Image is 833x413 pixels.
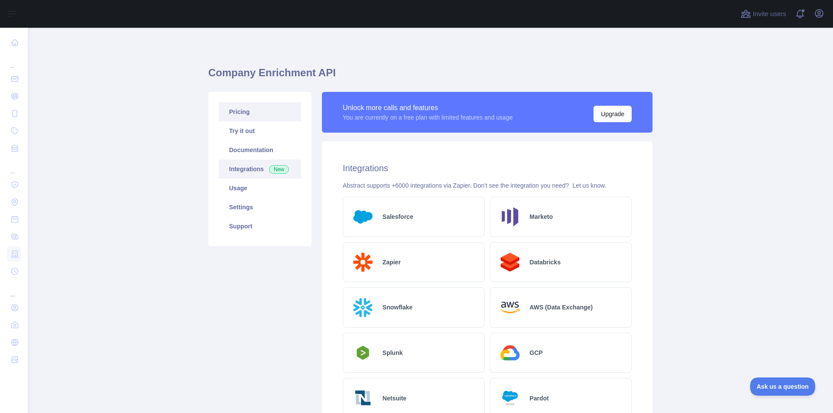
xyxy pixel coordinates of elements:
[219,159,301,179] a: Integrations New
[7,158,21,175] div: ...
[219,217,301,236] a: Support
[750,377,816,396] iframe: Toggle Customer Support
[530,212,553,221] h2: Marketo
[219,102,301,121] a: Pricing
[208,66,653,87] h1: Company Enrichment API
[350,295,376,320] img: Logo
[343,113,513,122] div: You are currently on a free plan with limited features and usage
[219,140,301,159] a: Documentation
[350,385,376,411] img: Logo
[343,103,513,113] div: Unlock more calls and features
[497,250,523,275] img: Logo
[7,52,21,69] div: ...
[497,385,523,411] img: Logo
[530,303,593,312] h2: AWS (Data Exchange)
[572,181,606,190] button: Let us know.
[530,394,549,403] h2: Pardot
[739,7,788,21] button: Invite users
[350,250,376,275] img: Logo
[497,295,523,320] img: Logo
[530,258,561,267] h2: Databricks
[594,106,632,122] button: Upgrade
[350,204,376,230] img: Logo
[219,121,301,140] a: Try it out
[7,281,21,298] div: ...
[497,204,523,230] img: Logo
[219,198,301,217] a: Settings
[219,179,301,198] a: Usage
[383,212,413,221] h2: Salesforce
[343,181,632,190] div: Abstract supports +6000 integrations via Zapier. Don't see the integration you need?
[383,303,413,312] h2: Snowflake
[269,165,289,174] span: New
[383,394,407,403] h2: Netsuite
[383,258,401,267] h2: Zapier
[350,343,376,362] img: Logo
[530,348,543,357] h2: GCP
[753,9,786,19] span: Invite users
[343,162,632,174] h2: Integrations
[497,340,523,366] img: Logo
[383,348,403,357] h2: Splunk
